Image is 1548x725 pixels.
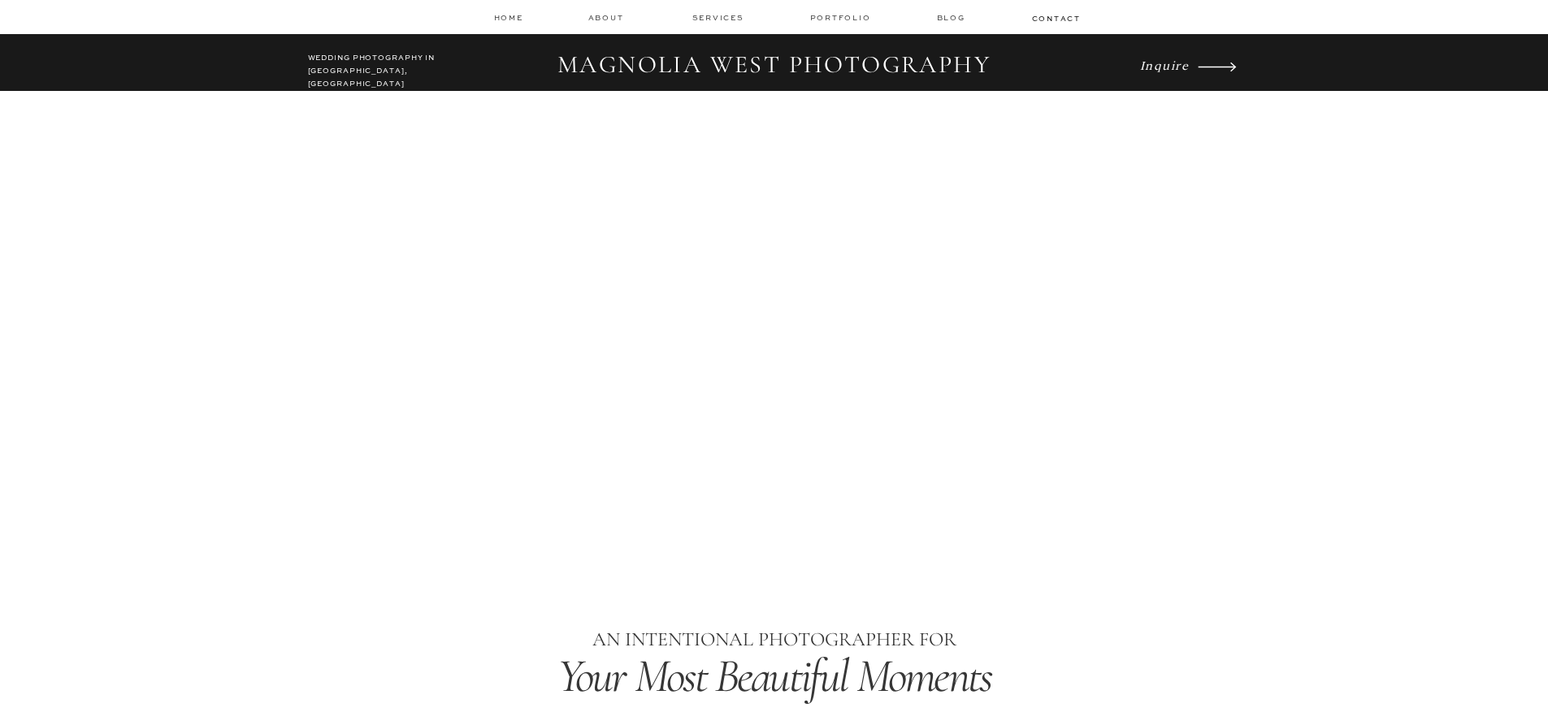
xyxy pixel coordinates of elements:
a: about [588,12,629,24]
a: contact [1032,13,1079,23]
p: AN INTENTIONAL PHOTOGRAPHER FOR [462,624,1087,656]
h2: MAGNOLIA WEST PHOTOGRAPHY [547,50,1002,81]
a: Portfolio [810,12,874,24]
i: Inquire [1140,57,1190,72]
i: Your Most Beautiful Moments [557,647,991,705]
i: Timeless Images & an Unparalleled Experience [434,413,1114,471]
a: home [494,12,525,23]
a: Blog [937,12,969,24]
a: Inquire [1140,54,1194,76]
h1: Los Angeles Wedding Photographer [463,496,1086,529]
a: services [692,12,747,23]
h2: WEDDING PHOTOGRAPHY IN [GEOGRAPHIC_DATA], [GEOGRAPHIC_DATA] [308,52,452,81]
